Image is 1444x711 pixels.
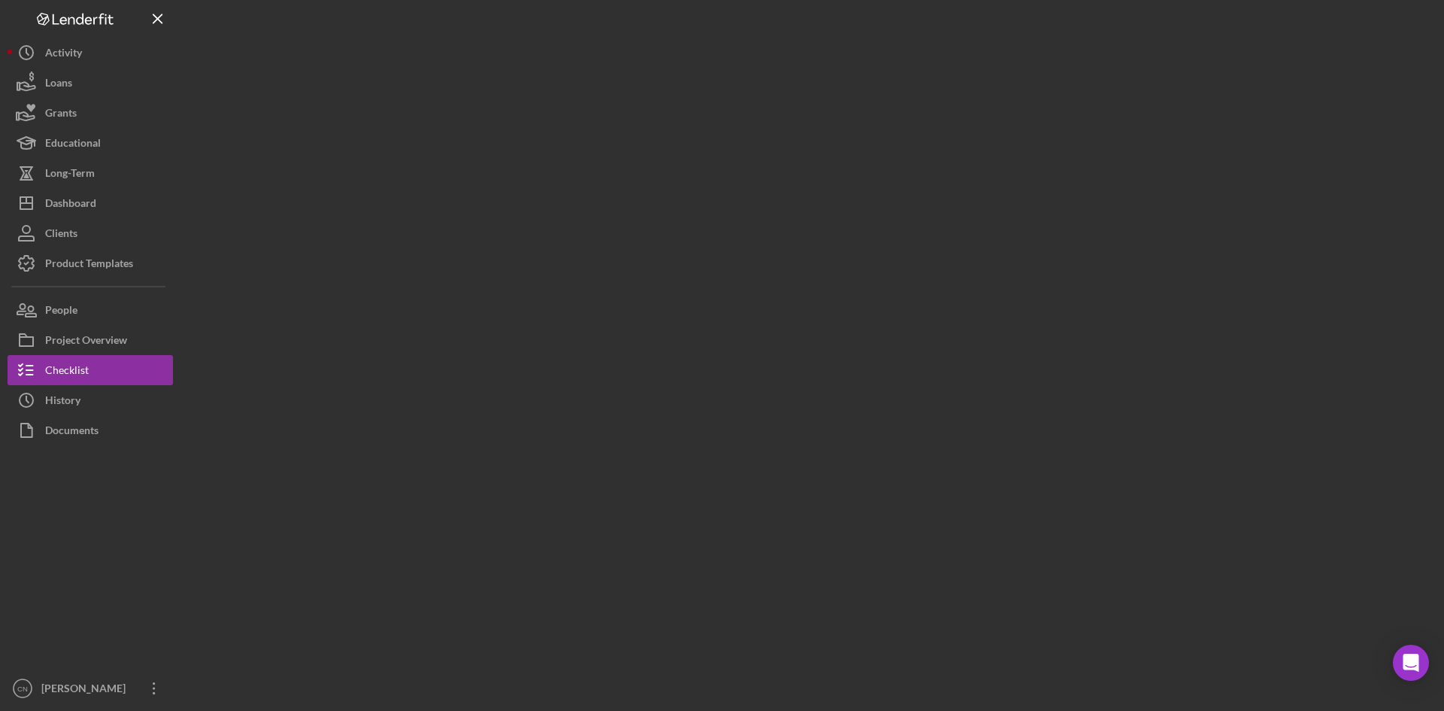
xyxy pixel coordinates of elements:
div: Open Intercom Messenger [1393,645,1429,681]
div: Long-Term [45,158,95,192]
button: Project Overview [8,325,173,355]
div: Project Overview [45,325,127,359]
div: Educational [45,128,101,162]
button: Educational [8,128,173,158]
button: Dashboard [8,188,173,218]
div: Clients [45,218,77,252]
div: [PERSON_NAME] [38,673,135,707]
div: Loans [45,68,72,102]
div: History [45,385,80,419]
div: Grants [45,98,77,132]
button: Loans [8,68,173,98]
button: Grants [8,98,173,128]
button: People [8,295,173,325]
div: Product Templates [45,248,133,282]
div: People [45,295,77,329]
button: Documents [8,415,173,445]
button: Long-Term [8,158,173,188]
div: Activity [45,38,82,71]
div: Checklist [45,355,89,389]
button: CN[PERSON_NAME] [8,673,173,703]
button: Checklist [8,355,173,385]
div: Documents [45,415,99,449]
text: CN [17,685,28,693]
button: Product Templates [8,248,173,278]
div: Dashboard [45,188,96,222]
button: History [8,385,173,415]
button: Clients [8,218,173,248]
button: Activity [8,38,173,68]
